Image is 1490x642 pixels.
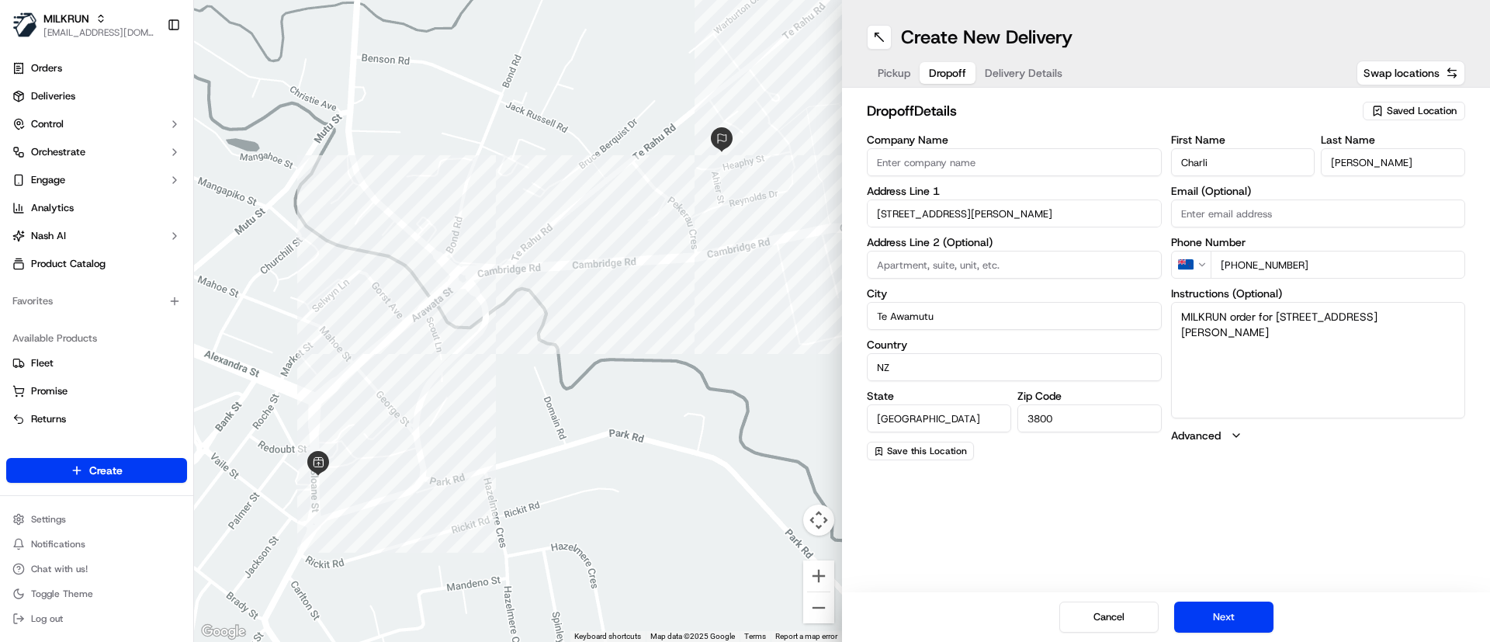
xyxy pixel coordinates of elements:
[31,229,66,243] span: Nash AI
[744,632,766,640] a: Terms (opens in new tab)
[6,379,187,404] button: Promise
[31,613,63,625] span: Log out
[1171,134,1315,145] label: First Name
[803,505,834,536] button: Map camera controls
[6,533,187,555] button: Notifications
[867,288,1162,299] label: City
[1017,390,1162,401] label: Zip Code
[6,583,187,605] button: Toggle Theme
[1171,148,1315,176] input: Enter first name
[31,89,75,103] span: Deliveries
[6,84,187,109] a: Deliveries
[6,56,187,81] a: Orders
[867,200,1162,227] input: Enter address
[1171,428,1221,443] label: Advanced
[6,252,187,276] a: Product Catalog
[803,592,834,623] button: Zoom out
[6,224,187,248] button: Nash AI
[6,351,187,376] button: Fleet
[12,12,37,37] img: MILKRUN
[867,339,1162,350] label: Country
[878,65,910,81] span: Pickup
[1059,602,1159,633] button: Cancel
[6,289,187,314] div: Favorites
[6,508,187,530] button: Settings
[31,117,64,131] span: Control
[1321,134,1465,145] label: Last Name
[867,100,1353,122] h2: dropoff Details
[650,632,735,640] span: Map data ©2025 Google
[1321,148,1465,176] input: Enter last name
[89,463,123,478] span: Create
[198,622,249,642] img: Google
[6,140,187,165] button: Orchestrate
[867,148,1162,176] input: Enter company name
[867,404,1011,432] input: Enter state
[929,65,966,81] span: Dropoff
[1211,251,1466,279] input: Enter phone number
[6,326,187,351] div: Available Products
[887,445,967,457] span: Save this Location
[574,631,641,642] button: Keyboard shortcuts
[31,412,66,426] span: Returns
[31,145,85,159] span: Orchestrate
[1017,404,1162,432] input: Enter zip code
[867,237,1162,248] label: Address Line 2 (Optional)
[31,61,62,75] span: Orders
[901,25,1072,50] h1: Create New Delivery
[31,356,54,370] span: Fleet
[1171,288,1466,299] label: Instructions (Optional)
[43,26,154,39] button: [EMAIL_ADDRESS][DOMAIN_NAME]
[1171,186,1466,196] label: Email (Optional)
[31,563,88,575] span: Chat with us!
[1364,65,1440,81] span: Swap locations
[6,112,187,137] button: Control
[12,356,181,370] a: Fleet
[31,588,93,600] span: Toggle Theme
[31,538,85,550] span: Notifications
[867,353,1162,381] input: Enter country
[1357,61,1465,85] button: Swap locations
[1363,100,1465,122] button: Saved Location
[31,513,66,526] span: Settings
[31,384,68,398] span: Promise
[6,608,187,630] button: Log out
[1171,200,1466,227] input: Enter email address
[12,384,181,398] a: Promise
[6,558,187,580] button: Chat with us!
[867,134,1162,145] label: Company Name
[6,407,187,432] button: Returns
[1387,104,1457,118] span: Saved Location
[1171,428,1466,443] button: Advanced
[1171,302,1466,418] textarea: MILKRUN order for [STREET_ADDRESS][PERSON_NAME]
[31,257,106,271] span: Product Catalog
[867,251,1162,279] input: Apartment, suite, unit, etc.
[867,302,1162,330] input: Enter city
[1174,602,1273,633] button: Next
[775,632,837,640] a: Report a map error
[6,196,187,220] a: Analytics
[31,201,74,215] span: Analytics
[985,65,1062,81] span: Delivery Details
[1171,237,1466,248] label: Phone Number
[43,11,89,26] button: MILKRUN
[198,622,249,642] a: Open this area in Google Maps (opens a new window)
[867,442,974,460] button: Save this Location
[803,560,834,592] button: Zoom in
[31,173,65,187] span: Engage
[6,6,161,43] button: MILKRUNMILKRUN[EMAIL_ADDRESS][DOMAIN_NAME]
[6,458,187,483] button: Create
[6,168,187,193] button: Engage
[12,412,181,426] a: Returns
[867,390,1011,401] label: State
[867,186,1162,196] label: Address Line 1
